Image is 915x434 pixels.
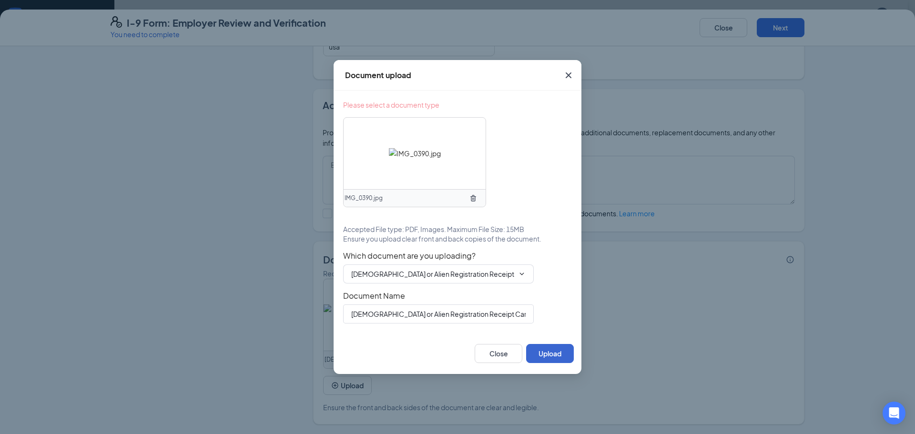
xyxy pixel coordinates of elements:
input: Select document type [351,269,514,279]
span: Which document are you uploading? [343,251,572,261]
img: IMG_0390.jpg [389,148,441,159]
div: Document upload [345,70,411,81]
span: Ensure you upload clear front and back copies of the document. [343,234,541,243]
svg: Cross [563,70,574,81]
span: Accepted File type: PDF, Images. Maximum File Size: 15MB [343,224,524,234]
input: Enter document name [343,304,534,323]
svg: ChevronDown [518,270,526,278]
button: Close [475,344,522,363]
button: Close [556,60,581,91]
svg: TrashOutline [469,194,477,202]
span: IMG_0390.jpg [345,194,383,203]
div: Open Intercom Messenger [883,402,905,424]
button: TrashOutline [466,191,481,206]
span: Document Name [343,291,572,301]
span: Please select a document type [343,100,439,110]
button: Upload [526,344,574,363]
